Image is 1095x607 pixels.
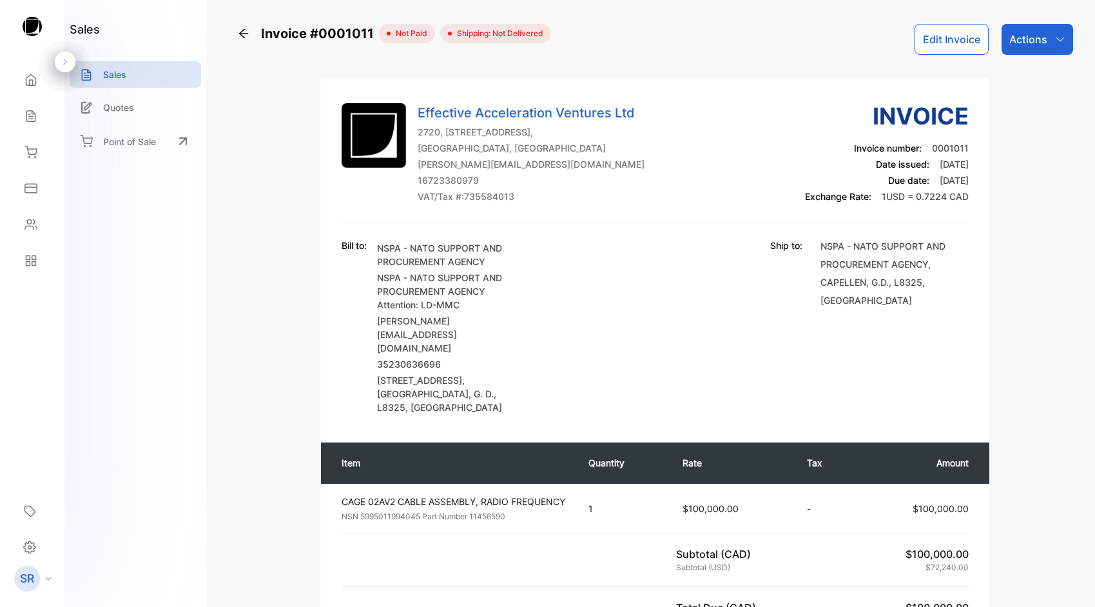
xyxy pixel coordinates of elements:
p: Actions [1009,32,1047,47]
p: 1 [588,502,657,515]
p: Effective Acceleration Ventures Ltd [418,103,644,123]
p: VAT/Tax #: 735584013 [418,190,644,203]
img: Company Logo [342,103,406,168]
span: Shipping: Not Delivered [452,28,543,39]
span: [DATE] [940,159,969,170]
button: Edit Invoice [915,24,989,55]
a: Quotes [70,94,201,121]
p: NSN 5995011994045 Part Number 11456590 [342,511,565,522]
span: NSPA - NATO SUPPORT AND PROCUREMENT AGENCY [820,241,945,270]
span: Invoice #0001011 [261,24,379,43]
iframe: LiveChat chat widget [1041,553,1095,607]
p: - [807,502,844,515]
span: $100,000.00 [906,548,969,561]
p: Rate [683,456,781,470]
span: [STREET_ADDRESS] [377,375,462,386]
p: [GEOGRAPHIC_DATA], [GEOGRAPHIC_DATA] [418,141,644,155]
a: Point of Sale [70,127,201,155]
p: Bill to: [342,239,367,252]
span: 0001011 [932,143,969,154]
p: [PERSON_NAME][EMAIL_ADDRESS][DOMAIN_NAME] [418,157,644,171]
p: NSPA - NATO SUPPORT AND PROCUREMENT AGENCY [377,241,525,268]
p: Ship to: [770,239,802,252]
span: 1USD = 0.7224 CAD [882,191,969,202]
span: [DATE] [940,175,969,186]
p: Subtotal (USD) [676,562,735,573]
h3: Invoice [805,99,969,134]
span: Exchange Rate: [805,191,871,202]
button: Actions [1002,24,1073,55]
p: Amount [870,456,969,470]
h1: sales [70,21,100,38]
img: logo [23,17,42,36]
p: CAGE 02AV2 CABLE ASSEMBLY, RADIO FREQUENCY [342,495,565,508]
p: Quantity [588,456,657,470]
span: Invoice number: [854,143,922,154]
p: SR [20,570,34,587]
p: Subtotal (CAD) [676,546,756,562]
p: 2720, [STREET_ADDRESS], [418,125,644,139]
span: $100,000.00 [913,503,969,514]
span: Due date: [888,175,929,186]
span: $72,240.00 [925,562,969,572]
p: Point of Sale [103,135,156,148]
span: , L8325 [889,277,922,288]
span: , [GEOGRAPHIC_DATA] [405,402,502,413]
p: Tax [807,456,844,470]
span: Date issued: [876,159,929,170]
p: Item [342,456,563,470]
span: , G. D. [469,388,494,399]
a: Sales [70,61,201,88]
p: [PERSON_NAME][EMAIL_ADDRESS][DOMAIN_NAME] [377,314,525,355]
p: 35230636696 [377,357,525,371]
p: Quotes [103,101,134,114]
span: , G.D. [866,277,889,288]
span: not paid [391,28,427,39]
p: 16723380979 [418,174,644,187]
p: Sales [103,68,126,81]
p: NSPA - NATO SUPPORT AND PROCUREMENT AGENCY Attention: LD-MMC [377,271,525,312]
span: $100,000.00 [683,503,739,514]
